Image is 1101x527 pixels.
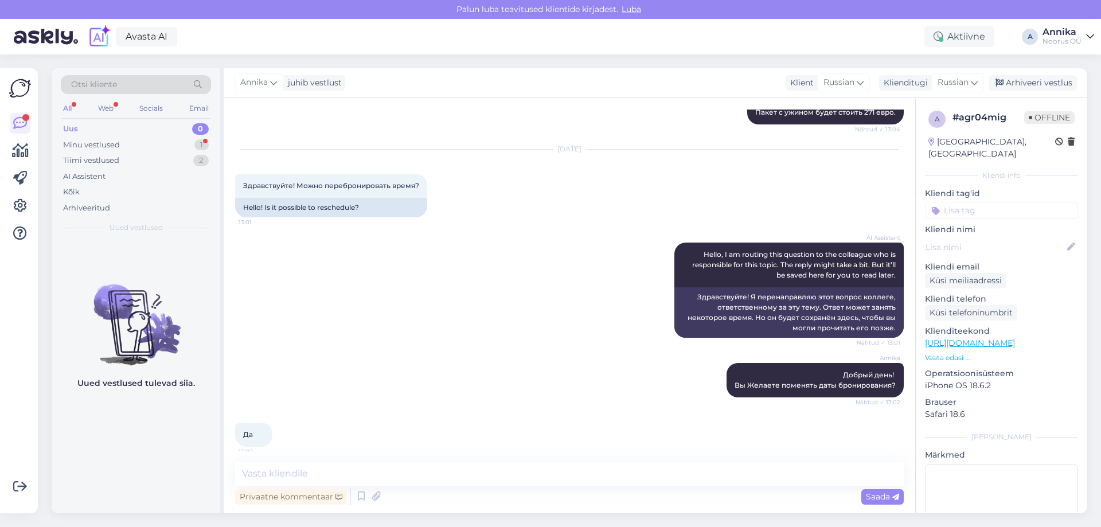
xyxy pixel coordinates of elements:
div: Email [187,101,211,116]
span: Offline [1024,111,1075,124]
p: Kliendi nimi [925,224,1078,236]
div: Klient [786,77,814,89]
span: Saada [866,491,899,502]
p: Klienditeekond [925,325,1078,337]
span: Здравствуйте! Можно перебронировать время? [243,181,419,190]
span: Nähtud ✓ 13:02 [856,398,900,407]
div: Uus [63,123,78,135]
div: Klienditugi [879,77,928,89]
span: 13:02 [239,447,282,456]
p: Operatsioonisüsteem [925,368,1078,380]
span: Annika [240,76,268,89]
p: Kliendi telefon [925,293,1078,305]
span: Luba [618,4,645,14]
p: Brauser [925,396,1078,408]
input: Lisa nimi [926,241,1065,253]
div: A [1022,29,1038,45]
span: Russian [823,76,854,89]
div: 1 [194,139,209,151]
div: All [61,101,74,116]
img: explore-ai [87,25,111,49]
div: Web [96,101,116,116]
span: Hello, I am routing this question to the colleague who is responsible for this topic. The reply m... [692,250,897,279]
span: Uued vestlused [110,222,163,233]
div: Privaatne kommentaar [235,489,347,505]
div: [GEOGRAPHIC_DATA], [GEOGRAPHIC_DATA] [928,136,1055,160]
div: Hello! Is it possible to reschedule? [235,198,427,217]
img: Askly Logo [9,77,31,99]
p: Safari 18.6 [925,408,1078,420]
p: Kliendi tag'id [925,188,1078,200]
div: Noorus OÜ [1043,37,1082,46]
div: Tiimi vestlused [63,155,119,166]
span: 13:01 [239,218,282,227]
div: Kõik [63,186,80,198]
div: Küsi meiliaadressi [925,273,1006,288]
p: Uued vestlused tulevad siia. [77,377,195,389]
div: Küsi telefoninumbrit [925,305,1017,321]
span: a [935,115,940,123]
div: Kliendi info [925,170,1078,181]
a: AnnikaNoorus OÜ [1043,28,1094,46]
div: Minu vestlused [63,139,120,151]
div: Socials [137,101,165,116]
p: Vaata edasi ... [925,353,1078,363]
img: No chats [52,264,220,367]
span: Nähtud ✓ 13:01 [857,338,900,347]
p: iPhone OS 18.6.2 [925,380,1078,392]
p: Märkmed [925,449,1078,461]
input: Lisa tag [925,202,1078,219]
div: Здравствуйте! Я перенаправляю этот вопрос коллеге, ответственному за эту тему. Ответ может занять... [674,287,904,338]
div: juhib vestlust [283,77,342,89]
div: 2 [193,155,209,166]
div: Arhiveeritud [63,202,110,214]
span: Да [243,430,253,439]
div: Annika [1043,28,1082,37]
div: Arhiveeri vestlus [989,75,1077,91]
a: Avasta AI [116,27,177,46]
a: [URL][DOMAIN_NAME] [925,338,1015,348]
div: # agr04mig [952,111,1024,124]
span: Otsi kliente [71,79,117,91]
div: [PERSON_NAME] [925,432,1078,442]
span: Nähtud ✓ 13:04 [855,125,900,134]
span: AI Assistent [857,233,900,242]
div: [DATE] [235,144,904,154]
span: Annika [857,354,900,362]
span: Russian [938,76,969,89]
div: AI Assistent [63,171,106,182]
div: 0 [192,123,209,135]
div: Aktiivne [924,26,994,47]
p: Kliendi email [925,261,1078,273]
